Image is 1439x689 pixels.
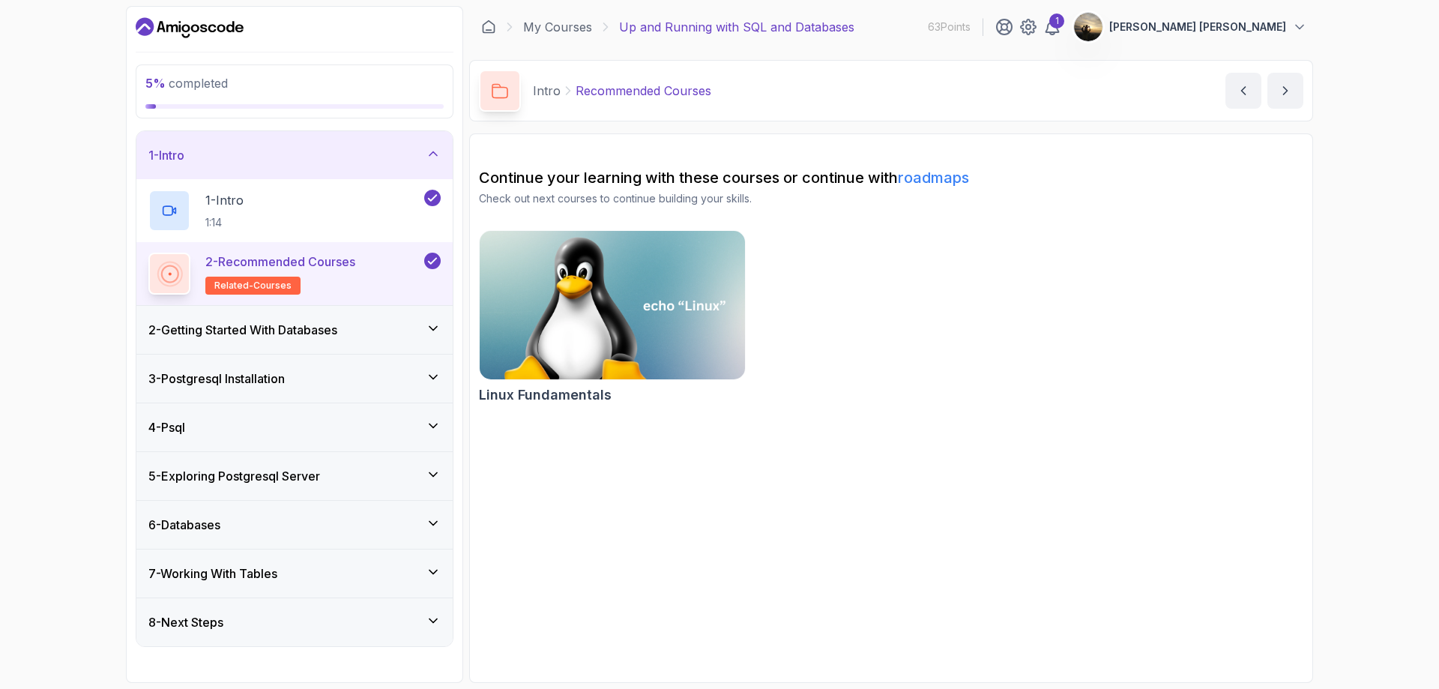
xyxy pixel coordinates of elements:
h3: 8 - Next Steps [148,613,223,631]
a: My Courses [523,18,592,36]
a: Linux Fundamentals cardLinux Fundamentals [479,230,746,406]
h3: 3 - Postgresql Installation [148,370,285,388]
button: 1-Intro [136,131,453,179]
h3: 5 - Exploring Postgresql Server [148,467,320,485]
p: 1:14 [205,215,244,230]
h3: 2 - Getting Started With Databases [148,321,337,339]
button: 8-Next Steps [136,598,453,646]
button: 1-Intro1:14 [148,190,441,232]
p: 1 - Intro [205,191,244,209]
p: [PERSON_NAME] [PERSON_NAME] [1109,19,1286,34]
p: 2 - Recommended Courses [205,253,355,271]
button: 2-Recommended Coursesrelated-courses [148,253,441,295]
img: user profile image [1074,13,1102,41]
p: 63 Points [928,19,971,34]
button: user profile image[PERSON_NAME] [PERSON_NAME] [1073,12,1307,42]
button: 3-Postgresql Installation [136,355,453,403]
h2: Continue your learning with these courses or continue with [479,167,1303,188]
button: 7-Working With Tables [136,550,453,598]
h3: 6 - Databases [148,516,220,534]
div: 1 [1049,13,1064,28]
a: Dashboard [481,19,496,34]
p: Check out next courses to continue building your skills. [479,191,1303,206]
p: Recommended Courses [576,82,711,100]
h3: 7 - Working With Tables [148,565,277,583]
span: 5 % [145,76,166,91]
button: 4-Psql [136,403,453,451]
p: Intro [533,82,561,100]
p: Up and Running with SQL and Databases [619,18,854,36]
span: related-courses [214,280,292,292]
button: 5-Exploring Postgresql Server [136,452,453,500]
span: completed [145,76,228,91]
a: 1 [1043,18,1061,36]
button: next content [1267,73,1303,109]
h2: Linux Fundamentals [479,385,612,406]
a: roadmaps [898,169,969,187]
h3: 1 - Intro [148,146,184,164]
a: Dashboard [136,16,244,40]
img: Linux Fundamentals card [480,231,745,379]
button: 2-Getting Started With Databases [136,306,453,354]
h3: 4 - Psql [148,418,185,436]
button: previous content [1225,73,1261,109]
button: 6-Databases [136,501,453,549]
